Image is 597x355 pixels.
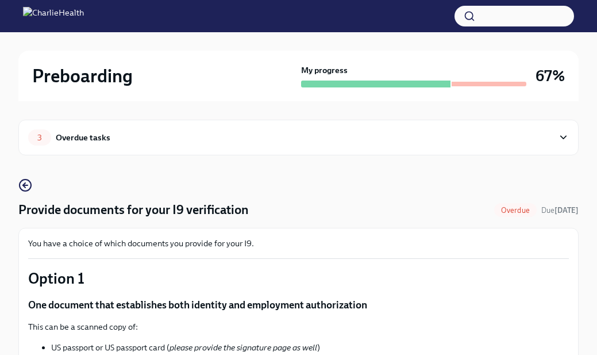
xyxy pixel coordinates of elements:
[32,64,133,87] h2: Preboarding
[554,206,579,215] strong: [DATE]
[28,268,569,289] p: Option 1
[18,201,249,219] h4: Provide documents for your I9 verification
[170,342,317,353] em: please provide the signature page as well
[536,66,565,86] h3: 67%
[494,206,537,215] span: Overdue
[23,7,84,25] img: CharlieHealth
[28,321,569,333] p: This can be a scanned copy of:
[56,131,110,144] div: Overdue tasks
[301,64,348,76] strong: My progress
[541,205,579,216] span: October 8th, 2025 06:00
[541,206,579,215] span: Due
[51,342,569,353] li: US passport or US passport card ( )
[30,133,49,142] span: 3
[28,238,569,249] p: You have a choice of which documents you provide for your I9.
[28,298,569,312] p: One document that establishes both identity and employment authorization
